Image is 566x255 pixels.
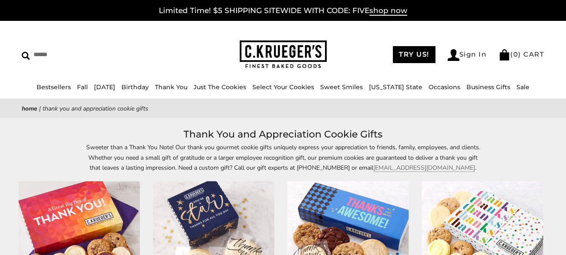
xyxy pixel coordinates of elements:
[155,83,188,91] a: Thank You
[35,127,531,142] h1: Thank You and Appreciation Cookie Gifts
[448,49,487,61] a: Sign In
[22,104,544,114] nav: breadcrumbs
[252,83,314,91] a: Select Your Cookies
[240,40,327,69] img: C.KRUEGER'S
[516,83,529,91] a: Sale
[320,83,363,91] a: Sweet Smiles
[499,49,510,60] img: Bag
[159,6,407,16] a: Limited Time! $5 SHIPPING SITEWIDE WITH CODE: FIVEshop now
[448,49,459,61] img: Account
[466,83,510,91] a: Business Gifts
[369,6,407,16] span: shop now
[43,104,148,113] span: Thank You and Appreciation Cookie Gifts
[77,83,88,91] a: Fall
[429,83,460,91] a: Occasions
[22,48,142,61] input: Search
[39,104,41,113] span: |
[94,83,115,91] a: [DATE]
[373,164,475,172] a: [EMAIL_ADDRESS][DOMAIN_NAME]
[37,83,71,91] a: Bestsellers
[393,46,435,63] a: TRY US!
[83,142,483,172] p: Sweeter than a Thank You Note! Our thank you gourmet cookie gifts uniquely express your appreciat...
[499,50,544,58] a: (0) CART
[513,50,519,58] span: 0
[121,83,149,91] a: Birthday
[369,83,422,91] a: [US_STATE] State
[22,52,30,60] img: Search
[22,104,37,113] a: Home
[194,83,246,91] a: Just The Cookies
